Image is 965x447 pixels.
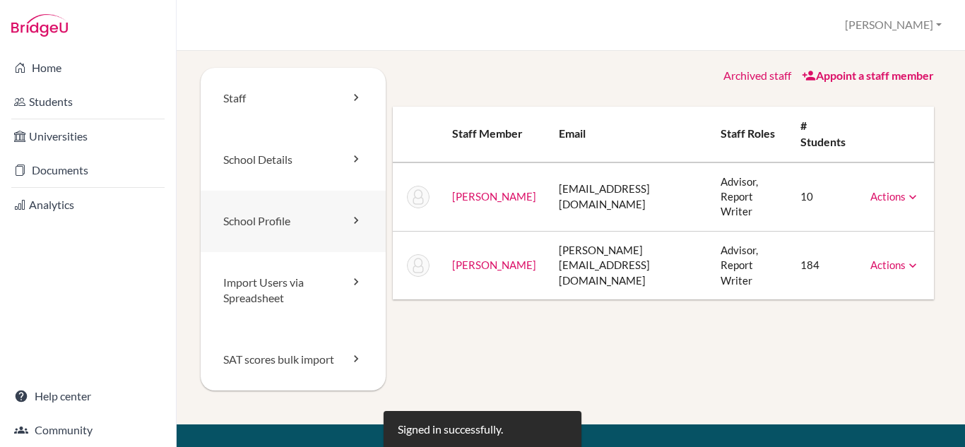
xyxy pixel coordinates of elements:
[3,122,173,150] a: Universities
[3,54,173,82] a: Home
[452,190,536,203] a: [PERSON_NAME]
[398,422,503,438] div: Signed in successfully.
[789,107,859,162] th: # students
[201,129,386,191] a: School Details
[441,107,547,162] th: Staff member
[789,231,859,299] td: 184
[201,329,386,391] a: SAT scores bulk import
[709,107,788,162] th: Staff roles
[789,162,859,232] td: 10
[201,252,386,330] a: Import Users via Spreadsheet
[547,162,709,232] td: [EMAIL_ADDRESS][DOMAIN_NAME]
[11,14,68,37] img: Bridge-U
[407,186,430,208] img: K Davis
[3,156,173,184] a: Documents
[709,162,788,232] td: Advisor, Report Writer
[870,190,920,203] a: Actions
[723,68,791,82] a: Archived staff
[802,68,934,82] a: Appoint a staff member
[201,68,386,129] a: Staff
[201,191,386,252] a: School Profile
[3,191,173,219] a: Analytics
[452,258,536,271] a: [PERSON_NAME]
[709,231,788,299] td: Advisor, Report Writer
[547,107,709,162] th: Email
[407,254,430,277] img: Kenneth Davis
[870,258,920,271] a: Actions
[3,382,173,410] a: Help center
[839,12,948,38] button: [PERSON_NAME]
[547,231,709,299] td: [PERSON_NAME][EMAIL_ADDRESS][DOMAIN_NAME]
[3,88,173,116] a: Students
